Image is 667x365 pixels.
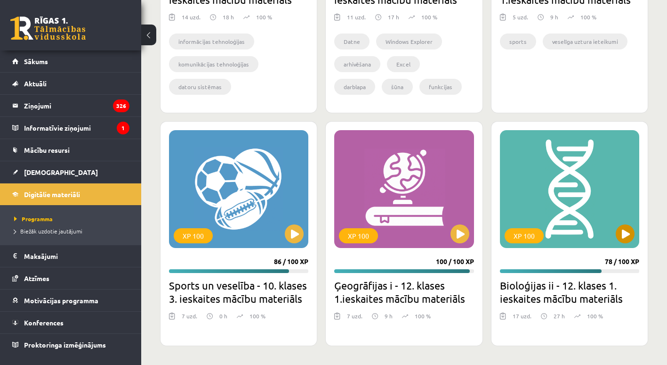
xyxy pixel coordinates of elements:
div: 14 uzd. [182,13,201,27]
li: Datne [334,33,370,50]
h2: Bioloģijas ii - 12. klases 1. ieskaites mācību materiāls [500,279,639,305]
li: sports [500,33,536,50]
span: Atzīmes [24,274,49,282]
li: datoru sistēmas [169,79,231,95]
div: 17 uzd. [513,312,531,326]
a: Sākums [12,50,129,72]
p: 100 % [421,13,437,21]
a: Proktoringa izmēģinājums [12,334,129,356]
a: Programma [14,215,132,223]
p: 17 h [388,13,399,21]
p: 27 h [554,312,565,320]
li: darblapa [334,79,375,95]
p: 100 % [415,312,431,320]
a: Konferences [12,312,129,333]
span: Digitālie materiāli [24,190,80,199]
li: šūna [382,79,413,95]
i: 326 [113,100,129,112]
span: Programma [14,215,53,223]
div: 5 uzd. [513,13,528,27]
a: Atzīmes [12,267,129,289]
p: 100 % [580,13,596,21]
a: Aktuāli [12,73,129,94]
p: 0 h [219,312,227,320]
span: Biežāk uzdotie jautājumi [14,227,82,235]
a: Biežāk uzdotie jautājumi [14,227,132,235]
p: 100 % [587,312,603,320]
div: XP 100 [339,228,378,243]
legend: Ziņojumi [24,95,129,116]
p: 100 % [256,13,272,21]
a: Informatīvie ziņojumi1 [12,117,129,139]
li: veselīga uztura ieteikumi [543,33,627,50]
span: [DEMOGRAPHIC_DATA] [24,168,98,176]
h2: Ģeogrāfijas i - 12. klases 1.ieskaites mācību materiāls [334,279,474,305]
li: informācijas tehnoloģijas [169,33,254,50]
legend: Informatīvie ziņojumi [24,117,129,139]
div: XP 100 [174,228,213,243]
li: komunikācijas tehnoloģijas [169,56,258,72]
div: 7 uzd. [182,312,197,326]
p: 100 % [249,312,265,320]
legend: Maksājumi [24,245,129,267]
div: 7 uzd. [347,312,362,326]
a: [DEMOGRAPHIC_DATA] [12,161,129,183]
span: Konferences [24,318,64,327]
a: Mācību resursi [12,139,129,161]
span: Mācību resursi [24,146,70,154]
li: funkcijas [419,79,462,95]
a: Rīgas 1. Tālmācības vidusskola [10,17,86,40]
h2: Sports un veselība - 10. klases 3. ieskaites mācību materiāls [169,279,308,305]
div: 11 uzd. [347,13,366,27]
span: Proktoringa izmēģinājums [24,340,106,349]
li: Windows Explorer [376,33,442,50]
p: 18 h [223,13,234,21]
span: Aktuāli [24,79,47,88]
span: Sākums [24,57,48,66]
p: 9 h [385,312,393,320]
li: arhivēšana [334,56,380,72]
p: 9 h [550,13,558,21]
div: XP 100 [505,228,544,243]
span: Motivācijas programma [24,296,98,305]
a: Ziņojumi326 [12,95,129,116]
a: Digitālie materiāli [12,183,129,205]
li: Excel [387,56,420,72]
a: Motivācijas programma [12,290,129,311]
i: 1 [117,122,129,134]
a: Maksājumi [12,245,129,267]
